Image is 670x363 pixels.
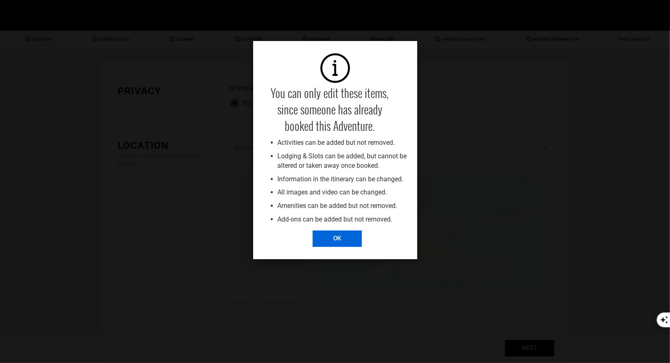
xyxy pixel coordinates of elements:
img: images [320,53,350,83]
li: Add-ons can be added but not removed. [278,213,409,226]
li: Amenities can be added but not removed. [278,199,409,213]
li: Activities can be added but not removed. [278,136,409,150]
li: Information in the itinerary can be changed. [278,173,409,186]
h4: You can only edit these items, since someone has already booked this Adventure. [261,83,399,136]
input: OK [313,231,362,247]
a: Close [309,234,362,242]
li: Lodging & Slots can be added, but cannot be altered or taken away once booked. [278,150,409,173]
li: All images and video can be changed. [278,186,409,199]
